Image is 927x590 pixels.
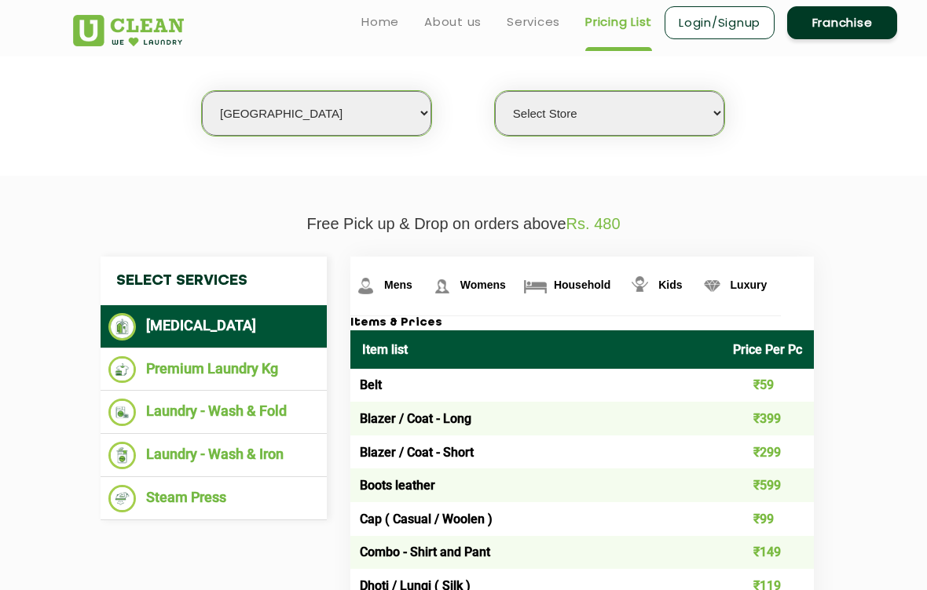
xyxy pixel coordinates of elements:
[350,468,721,502] td: Boots leather
[73,215,854,233] p: Free Pick up & Drop on orders above
[73,15,184,46] img: UClean Laundry and Dry Cleaning
[554,279,610,291] span: Household
[731,279,768,291] span: Luxury
[428,272,456,300] img: Womens
[698,272,726,300] img: Luxury
[361,13,399,31] a: Home
[352,272,379,300] img: Mens
[108,313,319,341] li: [MEDICAL_DATA]
[108,485,319,512] li: Steam Press
[350,316,814,330] h3: Items & Prices
[108,399,319,426] li: Laundry - Wash & Fold
[585,13,652,31] a: Pricing List
[507,13,560,31] a: Services
[721,369,814,402] td: ₹59
[787,6,897,39] a: Franchise
[350,402,721,435] td: Blazer / Coat - Long
[665,6,775,39] a: Login/Signup
[626,272,654,300] img: Kids
[658,279,682,291] span: Kids
[108,442,319,469] li: Laundry - Wash & Iron
[721,330,814,369] th: Price Per Pc
[721,435,814,469] td: ₹299
[108,313,136,341] img: Dry Cleaning
[721,468,814,502] td: ₹599
[108,356,136,384] img: Premium Laundry Kg
[566,215,621,232] span: Rs. 480
[108,485,136,512] img: Steam Press
[384,279,412,291] span: Mens
[350,536,721,570] td: Combo - Shirt and Pant
[350,369,721,402] td: Belt
[350,435,721,469] td: Blazer / Coat - Short
[350,330,721,369] th: Item list
[522,272,549,300] img: Household
[721,402,814,435] td: ₹399
[108,442,136,469] img: Laundry - Wash & Iron
[108,356,319,384] li: Premium Laundry Kg
[721,502,814,536] td: ₹99
[108,399,136,426] img: Laundry - Wash & Fold
[460,279,506,291] span: Womens
[721,536,814,570] td: ₹149
[101,257,327,305] h4: Select Services
[350,502,721,536] td: Cap ( Casual / Woolen )
[424,13,482,31] a: About us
